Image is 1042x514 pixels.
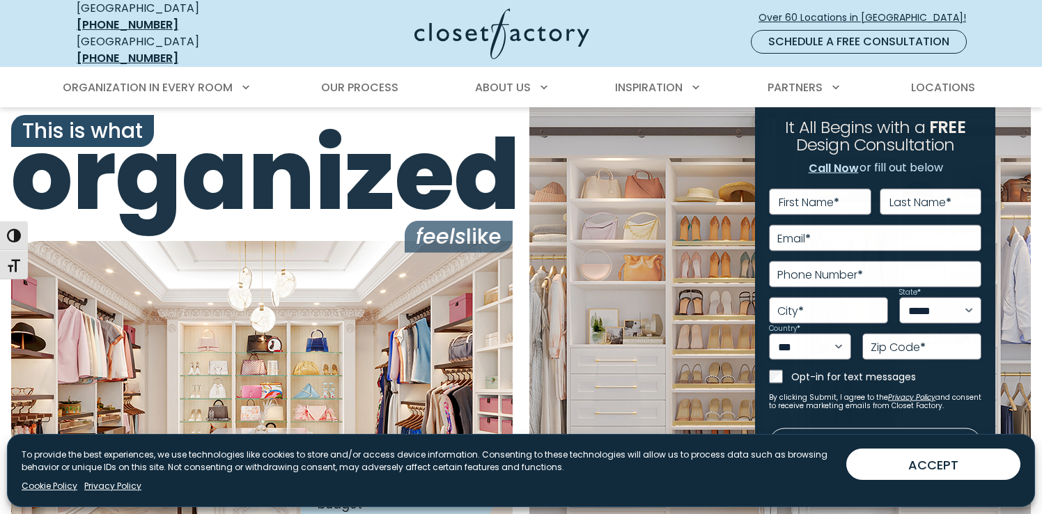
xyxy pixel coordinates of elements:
[22,480,77,492] a: Cookie Policy
[911,79,975,95] span: Locations
[77,33,279,67] div: [GEOGRAPHIC_DATA]
[768,79,823,95] span: Partners
[405,221,513,253] span: like
[751,30,967,54] a: Schedule a Free Consultation
[416,221,466,251] i: feels
[414,8,589,59] img: Closet Factory Logo
[615,79,683,95] span: Inspiration
[77,50,178,66] a: [PHONE_NUMBER]
[846,449,1020,480] button: ACCEPT
[758,6,978,30] a: Over 60 Locations in [GEOGRAPHIC_DATA]!
[22,449,835,474] p: To provide the best experiences, we use technologies like cookies to store and/or access device i...
[84,480,141,492] a: Privacy Policy
[53,68,989,107] nav: Primary Menu
[475,79,531,95] span: About Us
[321,79,398,95] span: Our Process
[77,17,178,33] a: [PHONE_NUMBER]
[11,127,513,224] span: organized
[759,10,977,25] span: Over 60 Locations in [GEOGRAPHIC_DATA]!
[63,79,233,95] span: Organization in Every Room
